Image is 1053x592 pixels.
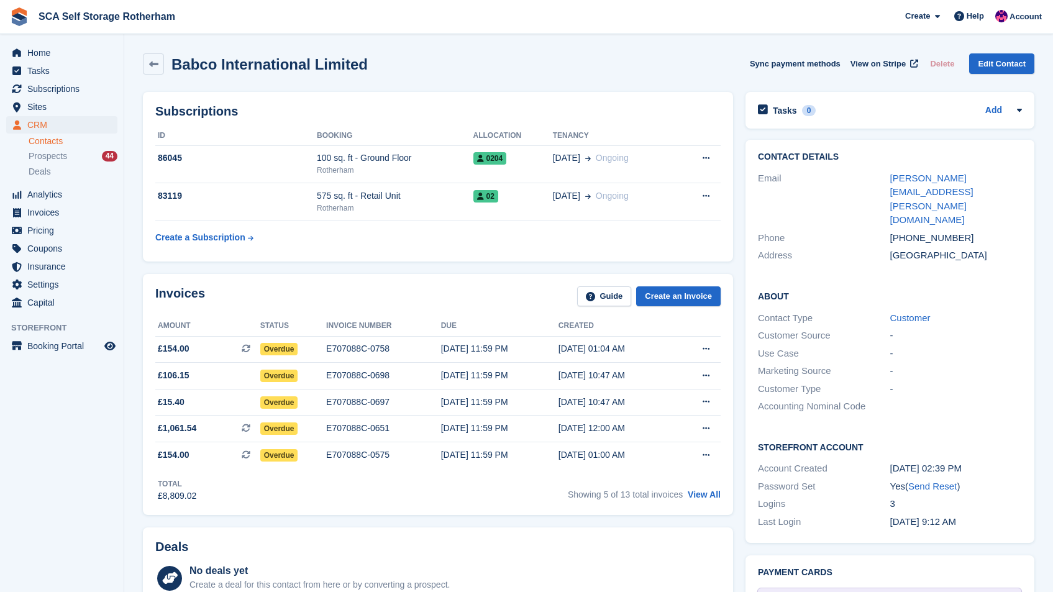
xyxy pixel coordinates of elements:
div: Marketing Source [758,364,890,378]
span: Account [1010,11,1042,23]
span: £15.40 [158,396,185,409]
div: Logins [758,497,890,511]
span: 0204 [473,152,507,165]
div: Account Created [758,462,890,476]
a: menu [6,204,117,221]
div: [DATE] 02:39 PM [890,462,1023,476]
span: Capital [27,294,102,311]
span: Create [905,10,930,22]
div: 575 sq. ft - Retail Unit [317,189,473,203]
a: Edit Contact [969,53,1034,74]
a: [PERSON_NAME][EMAIL_ADDRESS][PERSON_NAME][DOMAIN_NAME] [890,173,973,225]
a: menu [6,258,117,275]
div: 44 [102,151,117,162]
div: Customer Type [758,382,890,396]
span: Home [27,44,102,61]
div: E707088C-0698 [326,369,441,382]
a: Preview store [103,339,117,353]
div: [DATE] 11:59 PM [441,422,558,435]
span: £154.00 [158,342,189,355]
div: - [890,347,1023,361]
a: menu [6,294,117,311]
span: Showing 5 of 13 total invoices [568,490,683,499]
th: Status [260,316,326,336]
a: View All [688,490,721,499]
div: Email [758,171,890,227]
div: E707088C-0697 [326,396,441,409]
div: [DATE] 11:59 PM [441,396,558,409]
h2: About [758,289,1022,302]
img: stora-icon-8386f47178a22dfd0bd8f6a31ec36ba5ce8667c1dd55bd0f319d3a0aa187defe.svg [10,7,29,26]
a: menu [6,62,117,80]
h2: Payment cards [758,568,1022,578]
div: 100 sq. ft - Ground Floor [317,152,473,165]
th: Booking [317,126,473,146]
div: No deals yet [189,563,450,578]
time: 2025-05-16 08:12:35 UTC [890,516,956,527]
h2: Deals [155,540,188,554]
div: [DATE] 12:00 AM [558,422,675,435]
span: Sites [27,98,102,116]
a: Add [985,104,1002,118]
span: Help [967,10,984,22]
span: Ongoing [596,191,629,201]
h2: Tasks [773,105,797,116]
th: Allocation [473,126,553,146]
div: [DATE] 01:00 AM [558,449,675,462]
span: Pricing [27,222,102,239]
span: £1,061.54 [158,422,196,435]
span: Overdue [260,449,298,462]
a: menu [6,186,117,203]
a: menu [6,98,117,116]
div: Phone [758,231,890,245]
span: Insurance [27,258,102,275]
a: SCA Self Storage Rotherham [34,6,180,27]
div: 3 [890,497,1023,511]
div: [GEOGRAPHIC_DATA] [890,248,1023,263]
div: [DATE] 10:47 AM [558,369,675,382]
a: Send Reset [908,481,957,491]
a: Prospects 44 [29,150,117,163]
h2: Babco International Limited [171,56,368,73]
div: Last Login [758,515,890,529]
div: [DATE] 01:04 AM [558,342,675,355]
a: menu [6,240,117,257]
a: menu [6,116,117,134]
div: - [890,364,1023,378]
img: Sam Chapman [995,10,1008,22]
div: 86045 [155,152,317,165]
div: [DATE] 11:59 PM [441,369,558,382]
span: Storefront [11,322,124,334]
span: Settings [27,276,102,293]
span: Analytics [27,186,102,203]
span: ( ) [905,481,960,491]
button: Sync payment methods [750,53,841,74]
div: [DATE] 10:47 AM [558,396,675,409]
div: Yes [890,480,1023,494]
a: Create an Invoice [636,286,721,307]
span: Overdue [260,422,298,435]
span: Subscriptions [27,80,102,98]
a: Create a Subscription [155,226,253,249]
span: Invoices [27,204,102,221]
div: E707088C-0575 [326,449,441,462]
div: - [890,382,1023,396]
span: [DATE] [553,189,580,203]
h2: Invoices [155,286,205,307]
div: [PHONE_NUMBER] [890,231,1023,245]
div: 83119 [155,189,317,203]
a: Guide [577,286,632,307]
div: [DATE] 11:59 PM [441,342,558,355]
div: Create a deal for this contact from here or by converting a prospect. [189,578,450,591]
span: Deals [29,166,51,178]
div: Address [758,248,890,263]
div: Accounting Nominal Code [758,399,890,414]
span: Prospects [29,150,67,162]
div: [DATE] 11:59 PM [441,449,558,462]
span: Overdue [260,343,298,355]
a: menu [6,337,117,355]
div: Total [158,478,196,490]
span: Booking Portal [27,337,102,355]
th: Amount [155,316,260,336]
div: Contact Type [758,311,890,326]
